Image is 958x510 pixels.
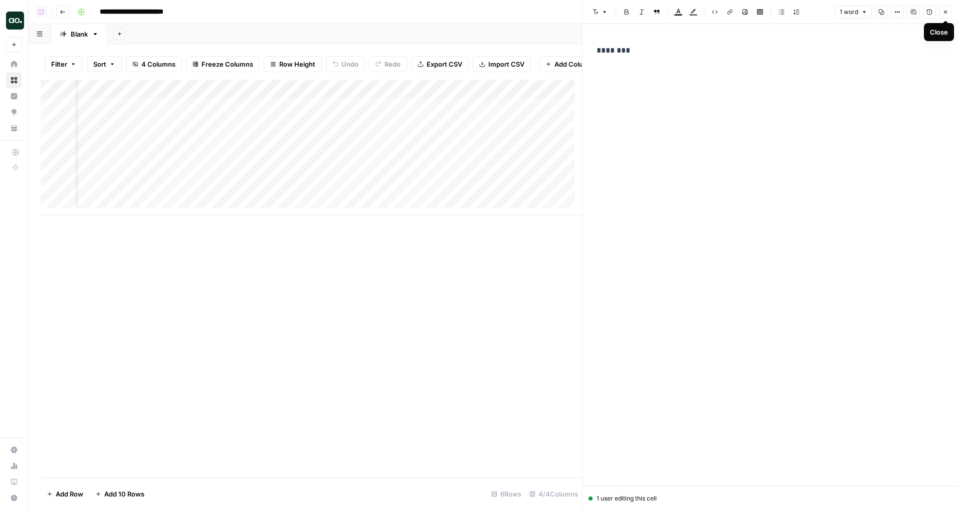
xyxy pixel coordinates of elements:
span: Row Height [279,59,315,69]
button: Import CSV [473,56,531,72]
span: Export CSV [427,59,462,69]
span: 1 word [840,8,858,17]
a: Home [6,56,22,72]
a: Insights [6,88,22,104]
a: Settings [6,442,22,458]
div: Close [930,27,948,37]
img: AirOps Builders Logo [6,12,24,30]
span: Filter [51,59,67,69]
span: 4 Columns [141,59,175,69]
div: Blank [71,29,88,39]
div: 1 user editing this cell [589,494,952,503]
button: Add Column [539,56,600,72]
button: Row Height [264,56,322,72]
button: Export CSV [411,56,469,72]
button: 1 word [835,6,872,19]
span: Sort [93,59,106,69]
span: Add Column [554,59,593,69]
a: Your Data [6,120,22,136]
div: 4/4 Columns [525,486,582,502]
button: Add 10 Rows [89,486,150,502]
button: Help + Support [6,490,22,506]
button: Freeze Columns [186,56,260,72]
span: Add Row [56,489,83,499]
span: Add 10 Rows [104,489,144,499]
div: 6 Rows [487,486,525,502]
a: Usage [6,458,22,474]
span: Redo [385,59,401,69]
a: Browse [6,72,22,88]
button: Filter [45,56,83,72]
span: Undo [341,59,358,69]
button: Undo [326,56,365,72]
a: Blank [51,24,107,44]
a: Opportunities [6,104,22,120]
span: Freeze Columns [202,59,253,69]
button: Workspace: AirOps Builders [6,8,22,33]
a: Learning Hub [6,474,22,490]
button: Add Row [41,486,89,502]
button: Sort [87,56,122,72]
button: Redo [369,56,407,72]
span: Import CSV [488,59,524,69]
button: 4 Columns [126,56,182,72]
